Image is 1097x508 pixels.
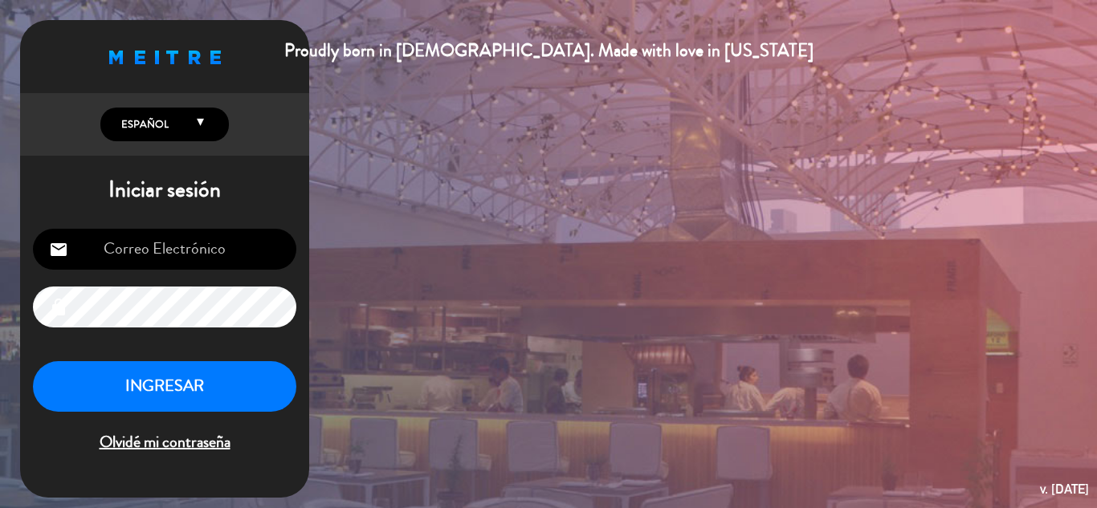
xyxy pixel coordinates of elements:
h1: Iniciar sesión [20,177,309,204]
span: Olvidé mi contraseña [33,429,296,456]
div: v. [DATE] [1040,478,1089,500]
input: Correo Electrónico [33,229,296,270]
span: Español [117,116,169,132]
i: email [49,240,68,259]
i: lock [49,298,68,317]
button: INGRESAR [33,361,296,412]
